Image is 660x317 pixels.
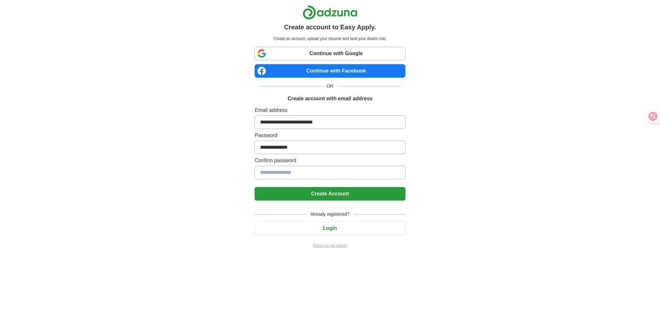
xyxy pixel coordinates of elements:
[255,64,405,78] a: Continue with Facebook
[323,83,337,90] span: OR
[255,132,405,139] label: Password
[255,157,405,164] label: Confirm password
[303,5,357,20] img: Adzuna logo
[255,222,405,235] button: Login
[255,47,405,60] a: Continue with Google
[255,106,405,114] label: Email address
[255,225,405,231] a: Login
[306,211,353,218] span: Already registered?
[256,36,404,42] p: Create an account, upload your resume and land your dream role.
[284,22,376,32] h1: Create account to Easy Apply.
[255,187,405,201] button: Create Account
[287,95,372,103] h1: Create account with email address
[255,243,405,249] a: Return to job advert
